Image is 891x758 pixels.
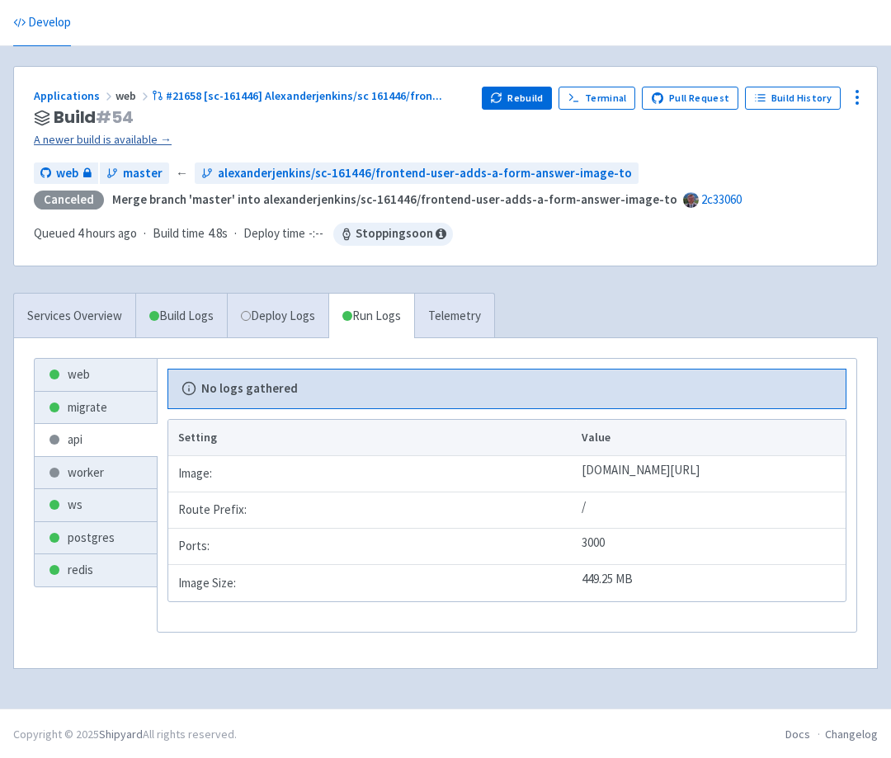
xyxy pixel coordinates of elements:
span: -:-- [309,224,323,243]
a: Shipyard [99,727,143,742]
span: web [115,88,152,103]
a: Run Logs [328,294,414,339]
a: Telemetry [414,294,494,339]
td: Image: [168,456,576,492]
a: web [35,359,157,391]
span: web [56,164,78,183]
span: Build [54,108,134,127]
span: Queued [34,225,137,241]
a: Terminal [559,87,635,110]
th: Value [576,420,846,456]
button: Rebuild [482,87,553,110]
a: postgres [35,522,157,554]
div: Copyright © 2025 All rights reserved. [13,726,237,743]
span: # 54 [96,106,134,129]
th: Setting [168,420,576,456]
a: Deploy Logs [227,294,328,339]
a: 2c33060 [701,191,742,207]
span: Build time [153,224,205,243]
a: Build Logs [136,294,227,339]
a: master [100,162,169,185]
a: A newer build is available → [34,130,469,149]
a: #21658 [sc-161446] Alexanderjenkins/sc 161446/fron... [152,88,445,103]
td: / [576,492,846,529]
td: [DOMAIN_NAME][URL] [576,456,846,492]
a: Changelog [825,727,878,742]
div: Canceled [34,191,104,210]
td: 3000 [576,529,846,565]
b: No logs gathered [201,379,298,398]
a: alexanderjenkins/sc-161446/frontend-user-adds-a-form-answer-image-to [195,162,639,185]
a: Applications [34,88,115,103]
a: Pull Request [642,87,738,110]
a: Build History [745,87,841,110]
a: api [35,424,157,456]
div: · · [34,223,453,246]
a: worker [35,457,157,489]
span: alexanderjenkins/sc-161446/frontend-user-adds-a-form-answer-image-to [218,164,632,183]
strong: Merge branch 'master' into alexanderjenkins/sc-161446/frontend-user-adds-a-form-answer-image-to [112,191,677,207]
span: ← [176,164,188,183]
a: Services Overview [14,294,135,339]
span: master [123,164,163,183]
a: redis [35,554,157,586]
a: ws [35,489,157,521]
a: web [34,162,98,185]
span: 4.8s [208,224,228,243]
a: migrate [35,392,157,424]
span: Deploy time [243,224,305,243]
td: Ports: [168,529,576,565]
td: Route Prefix: [168,492,576,529]
span: #21658 [sc-161446] Alexanderjenkins/sc 161446/fron ... [166,88,442,103]
span: Stopping soon [333,223,453,246]
td: Image Size: [168,565,576,601]
time: 4 hours ago [78,225,137,241]
td: 449.25 MB [576,565,846,601]
a: Docs [785,727,810,742]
